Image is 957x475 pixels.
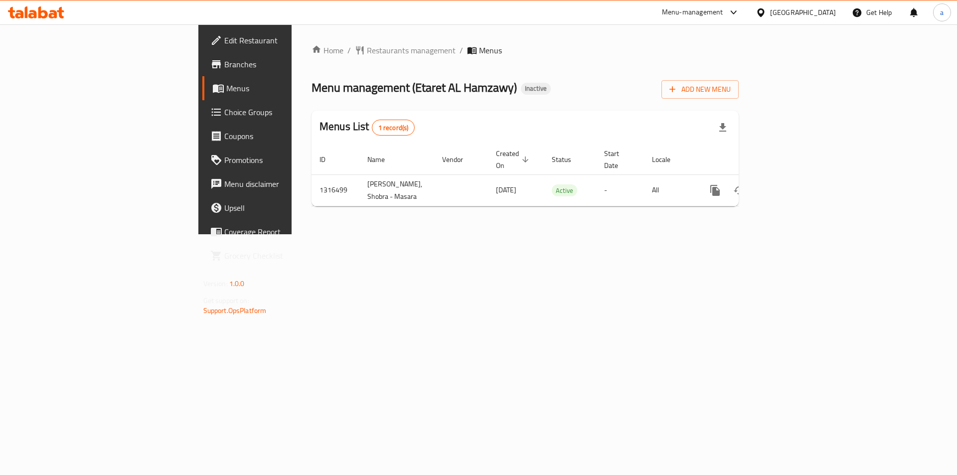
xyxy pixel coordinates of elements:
span: [DATE] [496,183,516,196]
span: Edit Restaurant [224,34,350,46]
span: Coverage Report [224,226,350,238]
a: Promotions [202,148,358,172]
span: Version: [203,277,228,290]
span: Menus [479,44,502,56]
button: Change Status [727,178,751,202]
span: ID [319,154,338,165]
th: Actions [695,145,807,175]
div: Export file [711,116,735,140]
span: 1 record(s) [372,123,415,133]
span: Add New Menu [669,83,731,96]
li: / [460,44,463,56]
span: Start Date [604,148,632,171]
td: - [596,174,644,206]
span: Menu management ( Etaret AL Hamzawy ) [312,76,517,99]
span: Grocery Checklist [224,250,350,262]
span: Coupons [224,130,350,142]
span: Created On [496,148,532,171]
span: Choice Groups [224,106,350,118]
nav: breadcrumb [312,44,739,56]
a: Coverage Report [202,220,358,244]
span: a [940,7,944,18]
a: Edit Restaurant [202,28,358,52]
span: Status [552,154,584,165]
a: Menu disclaimer [202,172,358,196]
span: Menus [226,82,350,94]
div: Active [552,184,577,196]
a: Support.OpsPlatform [203,304,267,317]
a: Upsell [202,196,358,220]
div: Inactive [521,83,551,95]
span: Get support on: [203,294,249,307]
span: Branches [224,58,350,70]
a: Restaurants management [355,44,456,56]
span: Menu disclaimer [224,178,350,190]
a: Grocery Checklist [202,244,358,268]
span: Upsell [224,202,350,214]
a: Branches [202,52,358,76]
a: Choice Groups [202,100,358,124]
span: Vendor [442,154,476,165]
button: more [703,178,727,202]
a: Menus [202,76,358,100]
span: Promotions [224,154,350,166]
span: Locale [652,154,683,165]
span: Inactive [521,84,551,93]
span: Name [367,154,398,165]
td: [PERSON_NAME], Shobra - Masara [359,174,434,206]
div: Menu-management [662,6,723,18]
div: [GEOGRAPHIC_DATA] [770,7,836,18]
button: Add New Menu [661,80,739,99]
span: 1.0.0 [229,277,245,290]
td: All [644,174,695,206]
a: Coupons [202,124,358,148]
table: enhanced table [312,145,807,206]
span: Active [552,185,577,196]
div: Total records count [372,120,415,136]
span: Restaurants management [367,44,456,56]
h2: Menus List [319,119,415,136]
